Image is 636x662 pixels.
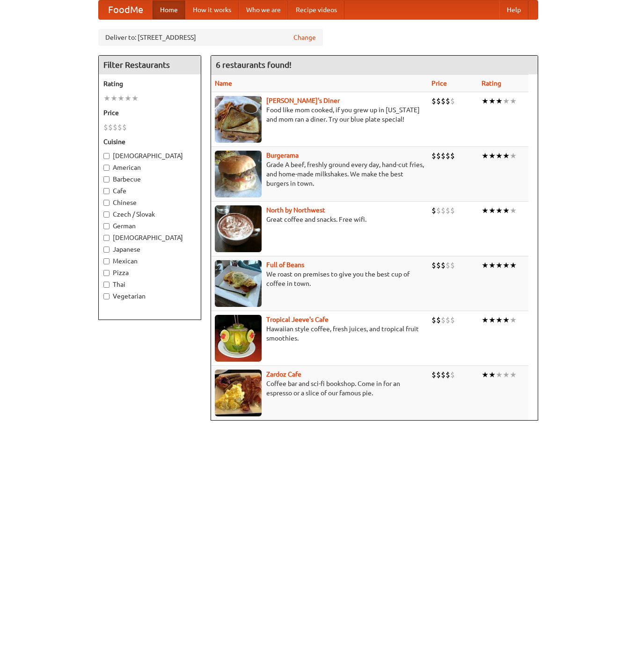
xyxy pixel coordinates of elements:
[431,151,436,161] li: $
[450,205,455,216] li: $
[117,93,124,103] li: ★
[215,260,262,307] img: beans.jpg
[436,315,441,325] li: $
[103,175,196,184] label: Barbecue
[103,235,110,241] input: [DEMOGRAPHIC_DATA]
[117,122,122,132] li: $
[436,370,441,380] li: $
[293,33,316,42] a: Change
[482,260,489,270] li: ★
[503,260,510,270] li: ★
[431,315,436,325] li: $
[103,233,196,242] label: [DEMOGRAPHIC_DATA]
[103,270,110,276] input: Pizza
[103,223,110,229] input: German
[441,205,446,216] li: $
[132,93,139,103] li: ★
[503,151,510,161] li: ★
[446,315,450,325] li: $
[441,370,446,380] li: $
[482,96,489,106] li: ★
[215,215,424,224] p: Great coffee and snacks. Free wifi.
[215,151,262,197] img: burgerama.jpg
[122,122,127,132] li: $
[103,247,110,253] input: Japanese
[441,151,446,161] li: $
[215,370,262,416] img: zardoz.jpg
[510,315,517,325] li: ★
[103,93,110,103] li: ★
[503,315,510,325] li: ★
[496,315,503,325] li: ★
[103,256,196,266] label: Mexican
[266,152,299,159] a: Burgerama
[489,205,496,216] li: ★
[436,96,441,106] li: $
[215,80,232,87] a: Name
[436,205,441,216] li: $
[489,151,496,161] li: ★
[239,0,288,19] a: Who we are
[103,282,110,288] input: Thai
[110,93,117,103] li: ★
[113,122,117,132] li: $
[450,151,455,161] li: $
[482,80,501,87] a: Rating
[496,96,503,106] li: ★
[153,0,185,19] a: Home
[510,205,517,216] li: ★
[215,160,424,188] p: Grade A beef, freshly ground every day, hand-cut fries, and home-made milkshakes. We make the bes...
[431,260,436,270] li: $
[482,151,489,161] li: ★
[510,151,517,161] li: ★
[482,315,489,325] li: ★
[103,291,196,301] label: Vegetarian
[482,205,489,216] li: ★
[436,260,441,270] li: $
[496,260,503,270] li: ★
[98,29,323,46] div: Deliver to: [STREET_ADDRESS]
[499,0,528,19] a: Help
[103,165,110,171] input: American
[450,260,455,270] li: $
[496,151,503,161] li: ★
[288,0,344,19] a: Recipe videos
[489,315,496,325] li: ★
[489,96,496,106] li: ★
[99,56,201,74] h4: Filter Restaurants
[108,122,113,132] li: $
[496,370,503,380] li: ★
[266,97,340,104] a: [PERSON_NAME]'s Diner
[103,122,108,132] li: $
[510,370,517,380] li: ★
[103,108,196,117] h5: Price
[103,137,196,146] h5: Cuisine
[489,370,496,380] li: ★
[510,260,517,270] li: ★
[103,186,196,196] label: Cafe
[215,315,262,362] img: jeeves.jpg
[103,188,110,194] input: Cafe
[103,293,110,299] input: Vegetarian
[103,198,196,207] label: Chinese
[103,211,110,218] input: Czech / Slovak
[215,96,262,143] img: sallys.jpg
[103,79,196,88] h5: Rating
[450,96,455,106] li: $
[103,280,196,289] label: Thai
[489,260,496,270] li: ★
[266,316,329,323] b: Tropical Jeeve's Cafe
[446,96,450,106] li: $
[431,96,436,106] li: $
[266,371,301,378] a: Zardoz Cafe
[450,315,455,325] li: $
[482,370,489,380] li: ★
[215,205,262,252] img: north.jpg
[266,206,325,214] a: North by Northwest
[215,379,424,398] p: Coffee bar and sci-fi bookshop. Come in for an espresso or a slice of our famous pie.
[496,205,503,216] li: ★
[431,370,436,380] li: $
